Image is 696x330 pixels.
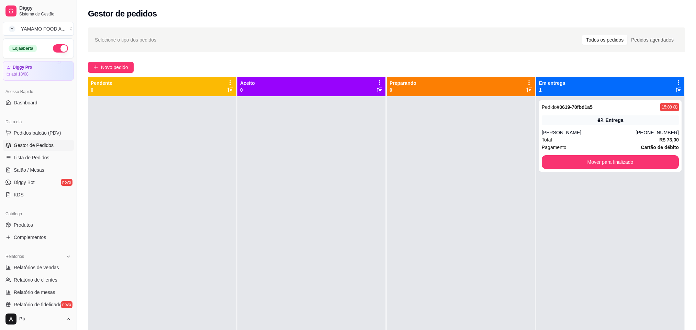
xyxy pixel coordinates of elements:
[14,264,59,271] span: Relatórios de vendas
[3,219,74,230] a: Produtos
[539,80,565,87] p: Em entrega
[542,155,679,169] button: Mover para finalizado
[93,65,98,70] span: plus
[3,152,74,163] a: Lista de Pedidos
[5,254,24,259] span: Relatórios
[14,221,33,228] span: Produtos
[3,140,74,151] a: Gestor de Pedidos
[390,80,416,87] p: Preparando
[14,99,37,106] span: Dashboard
[14,191,24,198] span: KDS
[557,104,593,110] strong: # 0619-70fbd1a5
[14,129,61,136] span: Pedidos balcão (PDV)
[240,80,255,87] p: Aceito
[3,274,74,285] a: Relatório de clientes
[542,136,552,144] span: Total
[14,142,54,149] span: Gestor de Pedidos
[3,232,74,243] a: Complementos
[542,129,636,136] div: [PERSON_NAME]
[542,104,557,110] span: Pedido
[539,87,565,93] p: 1
[21,25,66,32] div: YAMAMO FOOD A ...
[3,208,74,219] div: Catálogo
[3,177,74,188] a: Diggy Botnovo
[13,65,32,70] article: Diggy Pro
[14,301,61,308] span: Relatório de fidelidade
[19,5,71,11] span: Diggy
[14,276,57,283] span: Relatório de clientes
[3,287,74,298] a: Relatório de mesas
[605,117,623,124] div: Entrega
[9,45,37,52] div: Loja aberta
[3,3,74,19] a: DiggySistema de Gestão
[582,35,627,45] div: Todos os pedidos
[14,179,35,186] span: Diggy Bot
[3,262,74,273] a: Relatórios de vendas
[627,35,677,45] div: Pedidos agendados
[3,299,74,310] a: Relatório de fidelidadenovo
[14,289,55,296] span: Relatório de mesas
[3,127,74,138] button: Pedidos balcão (PDV)
[3,22,74,36] button: Select a team
[3,164,74,175] a: Salão / Mesas
[3,311,74,327] button: Pc
[14,167,44,173] span: Salão / Mesas
[14,154,49,161] span: Lista de Pedidos
[95,36,156,44] span: Selecione o tipo dos pedidos
[11,71,29,77] article: até 18/08
[662,104,672,110] div: 15:08
[91,87,112,93] p: 0
[3,97,74,108] a: Dashboard
[3,86,74,97] div: Acesso Rápido
[390,87,416,93] p: 0
[240,87,255,93] p: 0
[9,25,15,32] span: Y
[14,234,46,241] span: Complementos
[636,129,679,136] div: [PHONE_NUMBER]
[659,137,679,143] strong: R$ 73,00
[641,145,679,150] strong: Cartão de débito
[3,116,74,127] div: Dia a dia
[3,189,74,200] a: KDS
[542,144,566,151] span: Pagamento
[101,64,128,71] span: Novo pedido
[19,316,63,322] span: Pc
[88,8,157,19] h2: Gestor de pedidos
[3,61,74,81] a: Diggy Proaté 18/08
[19,11,71,17] span: Sistema de Gestão
[91,80,112,87] p: Pendente
[53,44,68,53] button: Alterar Status
[88,62,134,73] button: Novo pedido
